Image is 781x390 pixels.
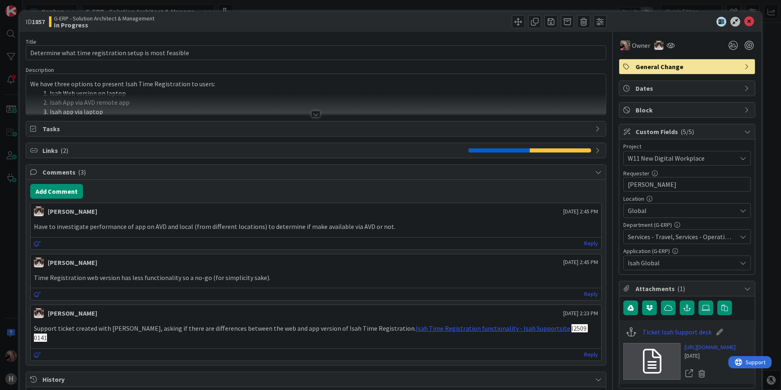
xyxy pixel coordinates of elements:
[42,167,591,177] span: Comments
[32,18,45,26] b: 1857
[48,258,97,267] div: [PERSON_NAME]
[623,143,751,149] div: Project
[54,15,154,22] span: G-ERP - Solution Architect & Management
[685,352,736,360] div: [DATE]
[416,324,570,332] a: Isah Time Registration functionality - Isah Supportsite
[636,62,740,72] span: General Change
[34,308,44,318] img: Kv
[17,1,37,11] span: Support
[30,184,83,199] button: Add Comment
[623,248,751,254] div: Application (G-ERP)
[563,258,598,267] span: [DATE] 2:45 PM
[34,258,44,267] img: Kv
[636,127,740,137] span: Custom Fields
[681,128,694,136] span: ( 5/5 )
[563,309,598,318] span: [DATE] 2:23 PM
[685,343,736,352] a: [URL][DOMAIN_NAME]
[643,327,712,337] a: Ticket Isah Support desk
[26,45,606,60] input: type card name here...
[628,206,736,215] span: Global
[623,222,751,228] div: Department (G-ERP)
[632,40,650,50] span: Owner
[60,146,68,155] span: ( 2 )
[636,83,740,93] span: Dates
[42,374,591,384] span: History
[685,368,694,379] a: Open
[54,22,154,28] b: In Progress
[48,308,97,318] div: [PERSON_NAME]
[628,152,732,164] span: W11 New Digital Workplace
[30,79,602,89] p: We have three options to present Isah Time Registration to users:
[40,89,602,98] li: Isah Web version on laptop
[78,168,86,176] span: ( 3 )
[584,350,598,360] a: Reply
[628,232,736,242] span: Services - Travel, Services - Operations, Services - Human Resources, Work Preparation, Planning,...
[34,222,598,231] p: Have to investigate performance of app on AVD and local (from different locations) to determine i...
[26,66,54,74] span: Description
[26,17,45,27] span: ID
[623,170,649,177] label: Requester
[34,206,44,216] img: Kv
[584,238,598,249] a: Reply
[677,285,685,293] span: ( 1 )
[42,124,591,134] span: Tasks
[26,38,36,45] label: Title
[48,206,97,216] div: [PERSON_NAME]
[654,41,663,50] img: Kv
[636,284,740,294] span: Attachments
[636,105,740,115] span: Block
[628,258,736,268] span: Isah Global
[563,207,598,216] span: [DATE] 2:45 PM
[34,324,598,342] p: Support ticket created with [PERSON_NAME], asking if there are differences between the web and ap...
[620,40,630,50] img: BF
[42,146,464,155] span: Links
[34,273,598,282] p: Time Registration web version has less functionality so a no-go (for simplicity sake).
[623,196,751,202] div: Location
[584,289,598,299] a: Reply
